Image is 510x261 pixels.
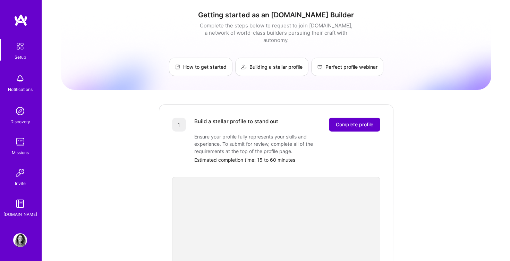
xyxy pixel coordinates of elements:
div: 1 [172,118,186,132]
a: Perfect profile webinar [311,58,383,76]
span: Complete profile [336,121,373,128]
div: Ensure your profile fully represents your skills and experience. To submit for review, complete a... [194,133,333,155]
button: Complete profile [329,118,380,132]
img: logo [14,14,28,26]
a: Building a stellar profile [235,58,308,76]
h1: Getting started as an [DOMAIN_NAME] Builder [61,11,491,19]
div: Invite [15,180,26,187]
div: Build a stellar profile to stand out [194,118,278,132]
a: User Avatar [11,233,29,247]
img: User Avatar [13,233,27,247]
div: Estimated completion time: 15 to 60 minutes [194,156,380,163]
div: [DOMAIN_NAME] [3,211,37,218]
img: bell [13,72,27,86]
img: discovery [13,104,27,118]
a: How to get started [169,58,232,76]
div: Setup [15,53,26,61]
div: Missions [12,149,29,156]
img: teamwork [13,135,27,149]
img: Perfect profile webinar [317,64,323,70]
img: How to get started [175,64,180,70]
div: Complete the steps below to request to join [DOMAIN_NAME], a network of world-class builders purs... [198,22,354,44]
img: setup [13,39,27,53]
div: Notifications [8,86,33,93]
img: Building a stellar profile [241,64,247,70]
img: guide book [13,197,27,211]
div: Discovery [10,118,30,125]
img: Invite [13,166,27,180]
